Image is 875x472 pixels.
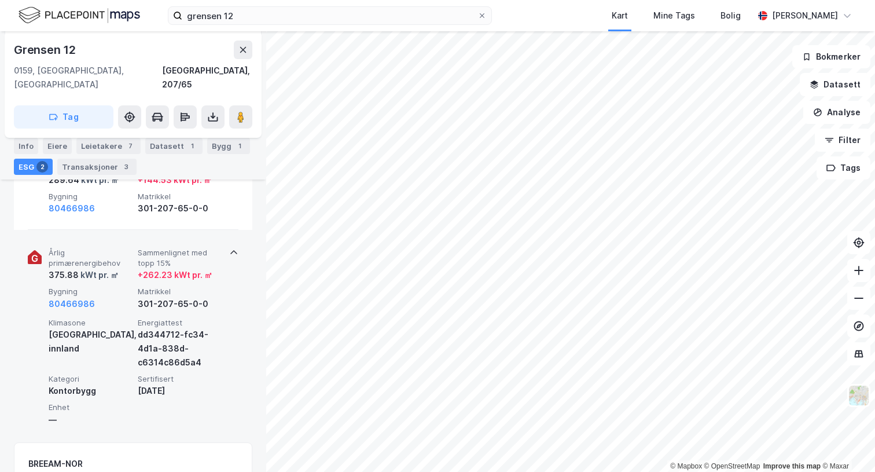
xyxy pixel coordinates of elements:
button: Bokmerker [792,45,870,68]
span: Sammenlignet med topp 15% [138,248,222,268]
div: 1 [234,140,245,152]
div: Datasett [145,138,203,154]
span: Bygning [49,287,133,297]
span: Klimasone [49,318,133,328]
button: Tags [817,156,870,180]
div: — [49,413,133,427]
div: Bolig [720,9,741,23]
div: 0159, [GEOGRAPHIC_DATA], [GEOGRAPHIC_DATA] [14,64,162,92]
div: Bygg [207,138,250,154]
button: 80466986 [49,202,95,215]
button: 80466986 [49,297,95,311]
button: Filter [815,129,870,152]
span: Matrikkel [138,192,222,202]
button: Tag [14,105,113,129]
div: Mine Tags [653,9,695,23]
a: OpenStreetMap [704,462,760,470]
button: Datasett [800,73,870,96]
img: Z [848,385,870,407]
div: [GEOGRAPHIC_DATA], 207/65 [162,64,252,92]
div: 375.88 [49,268,119,282]
div: + 144.53 kWt pr. ㎡ [138,173,212,187]
div: Leietakere [76,138,141,154]
div: 2 [36,161,48,173]
span: Matrikkel [138,287,222,297]
div: 301-207-65-0-0 [138,202,222,215]
div: 1 [186,140,198,152]
div: [PERSON_NAME] [772,9,838,23]
span: Sertifisert [138,374,222,384]
div: Kart [612,9,628,23]
div: Eiere [43,138,72,154]
div: Transaksjoner [57,159,137,175]
div: 7 [124,140,136,152]
button: Analyse [803,101,870,124]
div: [DATE] [138,384,222,398]
div: Grensen 12 [14,41,78,59]
span: Energiattest [138,318,222,328]
img: logo.f888ab2527a4732fd821a326f86c7f29.svg [19,5,140,25]
div: dd344712-fc34-4d1a-838d-c6314c86d5a4 [138,328,222,369]
a: Improve this map [763,462,821,470]
div: Info [14,138,38,154]
input: Søk på adresse, matrikkel, gårdeiere, leietakere eller personer [182,7,477,24]
span: Enhet [49,403,133,412]
span: Årlig primærenergibehov [49,248,133,268]
div: Kontorbygg [49,384,133,398]
div: ESG [14,159,53,175]
div: + 262.23 kWt pr. ㎡ [138,268,212,282]
div: 289.64 [49,173,119,187]
a: Mapbox [670,462,702,470]
span: Bygning [49,192,133,202]
div: kWt pr. ㎡ [79,173,119,187]
div: [GEOGRAPHIC_DATA], innland [49,328,133,356]
div: 301-207-65-0-0 [138,297,222,311]
div: BREEAM-NOR [28,457,83,471]
iframe: Chat Widget [817,416,875,472]
span: Kategori [49,374,133,384]
div: 3 [120,161,132,173]
div: kWt pr. ㎡ [79,268,119,282]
